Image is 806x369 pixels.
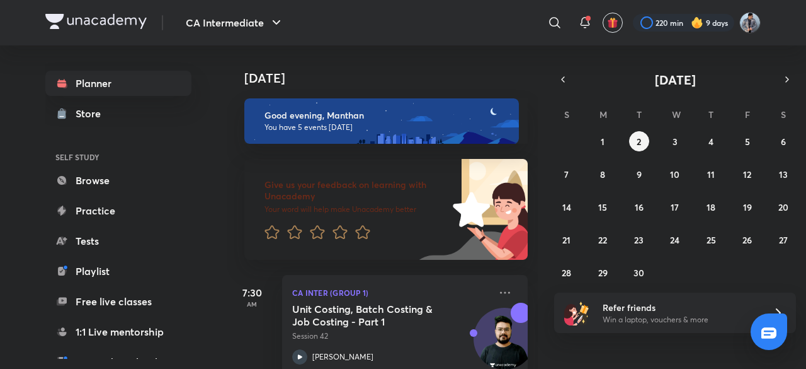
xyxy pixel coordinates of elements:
[292,303,449,328] h5: Unit Costing, Batch Costing & Job Costing - Part 1
[292,331,490,342] p: Session 42
[562,267,571,279] abbr: September 28, 2025
[655,71,696,88] span: [DATE]
[629,262,649,283] button: September 30, 2025
[629,131,649,151] button: September 2, 2025
[743,201,752,213] abbr: September 19, 2025
[691,16,703,29] img: streak
[773,131,793,151] button: September 6, 2025
[564,108,569,120] abbr: Sunday
[45,259,191,284] a: Playlist
[600,168,605,180] abbr: September 8, 2025
[629,230,649,250] button: September 23, 2025
[45,289,191,314] a: Free live classes
[670,234,679,246] abbr: September 24, 2025
[76,106,108,121] div: Store
[633,267,644,279] abbr: September 30, 2025
[593,131,613,151] button: September 1, 2025
[701,131,721,151] button: September 4, 2025
[557,230,577,250] button: September 21, 2025
[45,14,147,32] a: Company Logo
[603,314,758,325] p: Win a laptop, vouchers & more
[601,136,604,148] abbr: September 1, 2025
[45,228,191,254] a: Tests
[244,71,540,86] h4: [DATE]
[773,164,793,184] button: September 13, 2025
[264,110,508,121] h6: Good evening, Manthan
[637,168,642,180] abbr: September 9, 2025
[292,285,490,300] p: CA Inter (Group 1)
[45,14,147,29] img: Company Logo
[244,98,519,144] img: evening
[45,319,191,344] a: 1:1 Live mentorship
[629,197,649,217] button: September 16, 2025
[564,168,569,180] abbr: September 7, 2025
[562,234,570,246] abbr: September 21, 2025
[673,136,678,148] abbr: September 3, 2025
[593,230,613,250] button: September 22, 2025
[742,234,752,246] abbr: September 26, 2025
[665,131,685,151] button: September 3, 2025
[45,101,191,126] a: Store
[629,164,649,184] button: September 9, 2025
[637,108,642,120] abbr: Tuesday
[671,201,679,213] abbr: September 17, 2025
[598,201,607,213] abbr: September 15, 2025
[634,234,644,246] abbr: September 23, 2025
[670,168,679,180] abbr: September 10, 2025
[707,168,715,180] abbr: September 11, 2025
[607,17,618,28] img: avatar
[312,351,373,363] p: [PERSON_NAME]
[779,234,788,246] abbr: September 27, 2025
[701,164,721,184] button: September 11, 2025
[737,131,758,151] button: September 5, 2025
[227,285,277,300] h5: 7:30
[45,168,191,193] a: Browse
[737,164,758,184] button: September 12, 2025
[603,301,758,314] h6: Refer friends
[593,262,613,283] button: September 29, 2025
[773,197,793,217] button: September 20, 2025
[737,197,758,217] button: September 19, 2025
[701,230,721,250] button: September 25, 2025
[264,179,448,202] h6: Give us your feedback on learning with Unacademy
[45,146,191,168] h6: SELF STUDY
[743,168,751,180] abbr: September 12, 2025
[557,262,577,283] button: September 28, 2025
[557,164,577,184] button: September 7, 2025
[593,164,613,184] button: September 8, 2025
[707,201,715,213] abbr: September 18, 2025
[708,136,713,148] abbr: September 4, 2025
[410,159,528,260] img: feedback_image
[599,108,607,120] abbr: Monday
[572,71,778,88] button: [DATE]
[603,13,623,33] button: avatar
[45,71,191,96] a: Planner
[781,136,786,148] abbr: September 6, 2025
[598,234,607,246] abbr: September 22, 2025
[778,201,788,213] abbr: September 20, 2025
[779,168,788,180] abbr: September 13, 2025
[562,201,571,213] abbr: September 14, 2025
[773,230,793,250] button: September 27, 2025
[598,267,608,279] abbr: September 29, 2025
[707,234,716,246] abbr: September 25, 2025
[593,197,613,217] button: September 15, 2025
[557,197,577,217] button: September 14, 2025
[745,136,750,148] abbr: September 5, 2025
[701,197,721,217] button: September 18, 2025
[45,198,191,223] a: Practice
[665,230,685,250] button: September 24, 2025
[708,108,713,120] abbr: Thursday
[665,164,685,184] button: September 10, 2025
[227,300,277,308] p: AM
[672,108,681,120] abbr: Wednesday
[635,201,644,213] abbr: September 16, 2025
[264,122,508,132] p: You have 5 events [DATE]
[178,10,292,35] button: CA Intermediate
[637,136,641,148] abbr: September 2, 2025
[745,108,750,120] abbr: Friday
[564,300,589,325] img: referral
[665,197,685,217] button: September 17, 2025
[737,230,758,250] button: September 26, 2025
[264,204,448,214] p: Your word will help make Unacademy better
